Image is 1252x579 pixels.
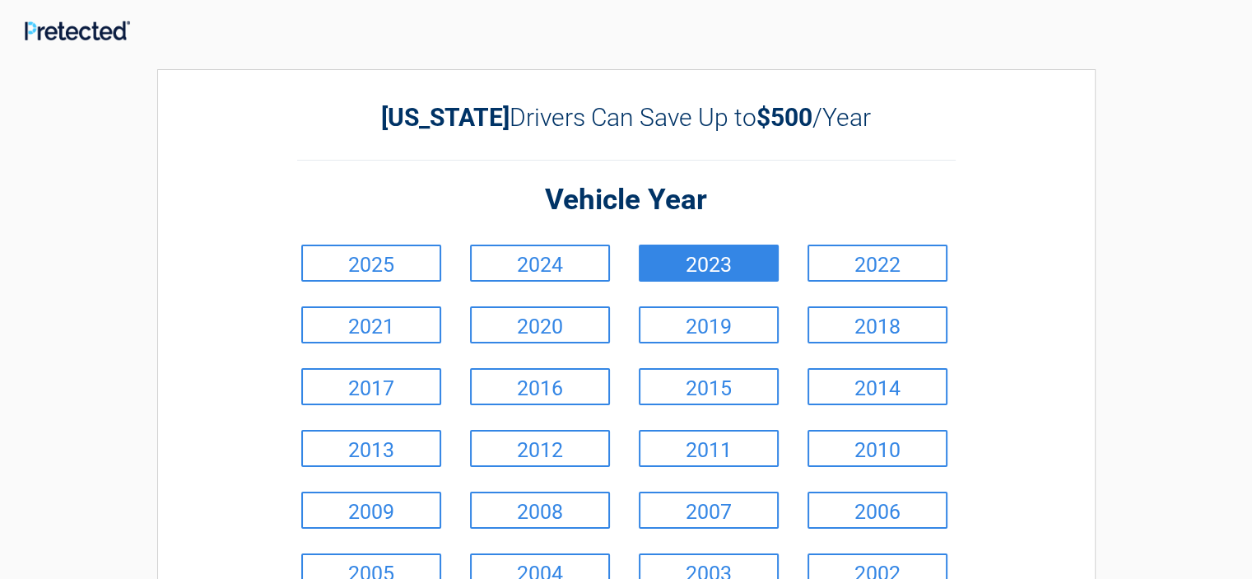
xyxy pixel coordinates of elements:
[25,21,130,40] img: Main Logo
[639,306,779,343] a: 2019
[301,368,441,405] a: 2017
[301,245,441,282] a: 2025
[639,430,779,467] a: 2011
[808,306,947,343] a: 2018
[301,430,441,467] a: 2013
[470,368,610,405] a: 2016
[639,245,779,282] a: 2023
[470,306,610,343] a: 2020
[470,245,610,282] a: 2024
[808,430,947,467] a: 2010
[808,245,947,282] a: 2022
[297,103,956,132] h2: Drivers Can Save Up to /Year
[808,492,947,529] a: 2006
[301,306,441,343] a: 2021
[808,368,947,405] a: 2014
[756,103,812,132] b: $500
[470,492,610,529] a: 2008
[381,103,510,132] b: [US_STATE]
[297,181,956,220] h2: Vehicle Year
[470,430,610,467] a: 2012
[301,492,441,529] a: 2009
[639,492,779,529] a: 2007
[639,368,779,405] a: 2015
